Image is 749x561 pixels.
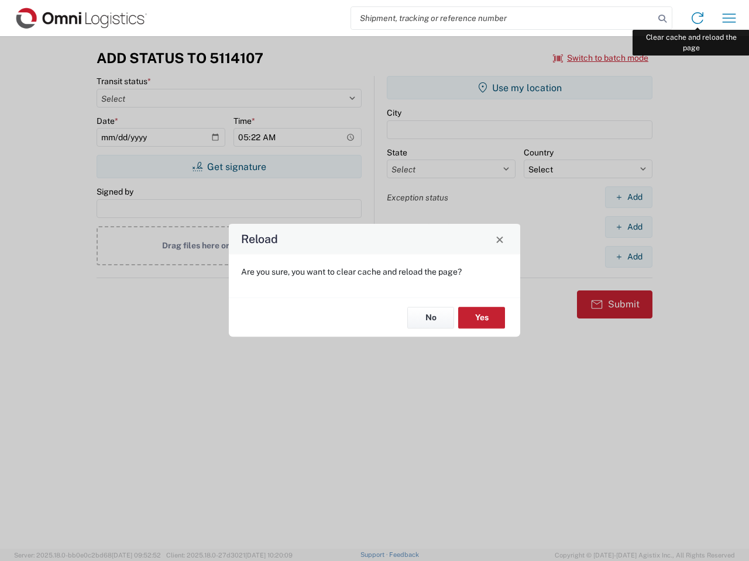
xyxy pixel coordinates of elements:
button: No [407,307,454,328]
p: Are you sure, you want to clear cache and reload the page? [241,266,508,277]
button: Yes [458,307,505,328]
h4: Reload [241,231,278,248]
button: Close [492,231,508,247]
input: Shipment, tracking or reference number [351,7,654,29]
